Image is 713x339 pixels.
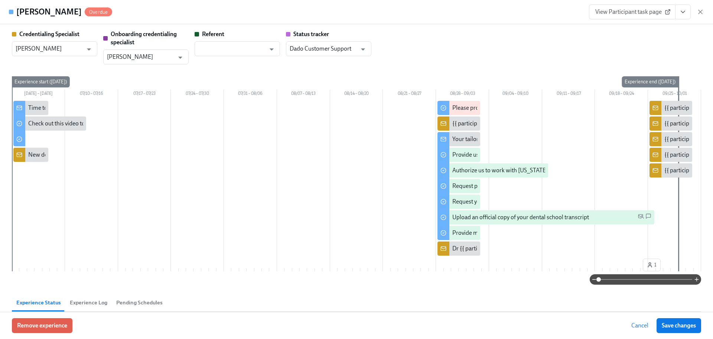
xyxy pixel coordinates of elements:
div: Experience start ([DATE]) [12,76,70,87]
div: Your tailored to-do list for [US_STATE] licensing process [452,135,592,143]
span: View Participant task page [595,8,669,16]
div: Please provide more information on your answers to the disclosure questions [452,104,647,112]
strong: Status tracker [293,31,329,38]
span: Overdue [85,9,112,15]
button: Open [175,52,186,63]
div: Dr {{ participant.fullName }} sent [US_STATE] licensing requirements [452,244,626,253]
div: 08/21 – 08/27 [383,90,436,99]
div: 07/10 – 07/16 [65,90,118,99]
div: 07/31 – 08/06 [224,90,277,99]
div: Time to begin your [US_STATE] license application [28,104,154,112]
div: 07/17 – 07/23 [118,90,171,99]
div: 08/07 – 08/13 [277,90,330,99]
span: SMS [645,213,651,222]
div: 09/25 – 10/01 [648,90,701,99]
button: Remove experience [12,318,72,333]
div: [DATE] – [DATE] [12,90,65,99]
span: Save changes [662,322,696,329]
div: New doctor enrolled in OCC licensure process: {{ participant.fullName }} [28,151,211,159]
a: View Participant task page [589,4,675,19]
span: 1 [647,261,657,269]
strong: Onboarding credentialing specialist [111,31,177,46]
span: Experience Status [16,298,61,307]
div: Provide us with some extra info for the [US_STATE] state application [452,151,623,159]
strong: Referent [202,31,224,38]
div: Request your JCDNE scores [452,198,523,206]
span: Personal Email [638,213,644,222]
span: Cancel [631,322,648,329]
div: Upload an official copy of your dental school transcript [452,213,589,221]
div: Provide more information about your name change [452,229,582,237]
div: {{ participant.fullName }} has answered the questionnaire [452,119,598,128]
strong: Credentialing Specialist [19,31,79,38]
button: Save changes [657,318,701,333]
div: 08/14 – 08/20 [330,90,383,99]
div: 09/18 – 09/24 [595,90,648,99]
button: Open [266,44,277,55]
button: View task page [675,4,691,19]
div: 07/24 – 07/30 [171,90,224,99]
span: Pending Schedules [116,298,163,307]
button: Open [357,44,369,55]
div: 08/28 – 09/03 [436,90,489,99]
div: 09/04 – 09/10 [489,90,542,99]
h4: [PERSON_NAME] [16,6,82,17]
button: 1 [643,259,661,271]
div: Authorize us to work with [US_STATE] on your behalf [452,166,585,175]
div: Experience end ([DATE]) [622,76,678,87]
span: Experience Log [70,298,107,307]
div: Request proof of your {{ participant.regionalExamPassed }} test scores [452,182,630,190]
div: 09/11 – 09/17 [542,90,595,99]
button: Cancel [626,318,654,333]
button: Open [83,44,95,55]
span: Remove experience [17,322,67,329]
div: Check out this video to learn more about the OCC [28,119,152,128]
